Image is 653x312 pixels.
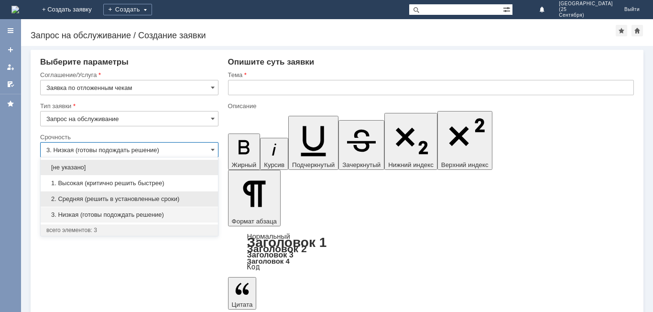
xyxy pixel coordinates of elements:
[292,161,335,168] span: Подчеркнутый
[46,195,212,203] span: 2. Средняя (решить в установленные сроки)
[441,161,489,168] span: Верхний индекс
[232,301,253,308] span: Цитата
[247,243,307,254] a: Заголовок 2
[46,179,212,187] span: 1. Высокая (критично решить быстрее)
[503,4,512,13] span: Расширенный поиск
[264,161,284,168] span: Курсив
[40,103,217,109] div: Тип заявки
[11,6,19,13] img: logo
[46,211,212,219] span: 3. Низкая (готовы подождать решение)
[228,277,257,310] button: Цитата
[40,134,217,140] div: Срочность
[247,250,294,259] a: Заголовок 3
[388,161,434,168] span: Нижний индекс
[3,59,18,75] a: Мои заявки
[616,25,627,36] div: Добавить в избранное
[559,12,613,18] span: Сентября)
[46,226,212,234] div: всего элементов: 3
[247,257,290,265] a: Заголовок 4
[46,164,212,171] span: [не указано]
[247,232,290,240] a: Нормальный
[40,72,217,78] div: Соглашение/Услуга
[631,25,643,36] div: Сделать домашней страницей
[232,218,277,225] span: Формат абзаца
[559,1,613,7] span: [GEOGRAPHIC_DATA]
[342,161,381,168] span: Зачеркнутый
[232,161,257,168] span: Жирный
[247,235,327,250] a: Заголовок 1
[559,7,613,12] span: (25
[247,263,260,271] a: Код
[3,42,18,57] a: Создать заявку
[437,111,492,170] button: Верхний индекс
[228,103,632,109] div: Описание
[384,113,437,170] button: Нижний индекс
[338,120,384,170] button: Зачеркнутый
[40,57,129,67] span: Выберите параметры
[11,6,19,13] a: Перейти на домашнюю страницу
[228,233,634,270] div: Формат абзаца
[3,77,18,92] a: Мои согласования
[228,134,261,170] button: Жирный
[228,57,315,67] span: Опишите суть заявки
[228,170,281,226] button: Формат абзаца
[31,31,616,40] div: Запрос на обслуживание / Создание заявки
[288,116,338,170] button: Подчеркнутый
[103,4,152,15] div: Создать
[260,138,288,170] button: Курсив
[228,72,632,78] div: Тема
